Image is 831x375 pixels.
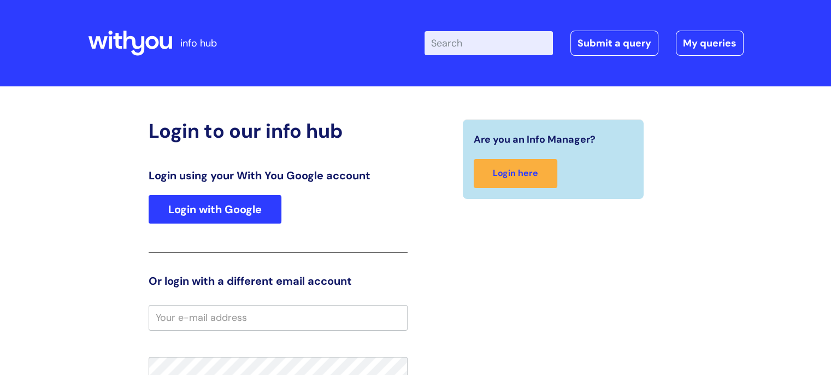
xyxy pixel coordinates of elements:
input: Your e-mail address [149,305,408,330]
input: Search [425,31,553,55]
p: info hub [180,34,217,52]
a: Login with Google [149,195,281,224]
a: Login here [474,159,557,188]
h2: Login to our info hub [149,119,408,143]
a: My queries [676,31,744,56]
a: Submit a query [570,31,658,56]
span: Are you an Info Manager? [474,131,596,148]
h3: Login using your With You Google account [149,169,408,182]
h3: Or login with a different email account [149,274,408,288]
